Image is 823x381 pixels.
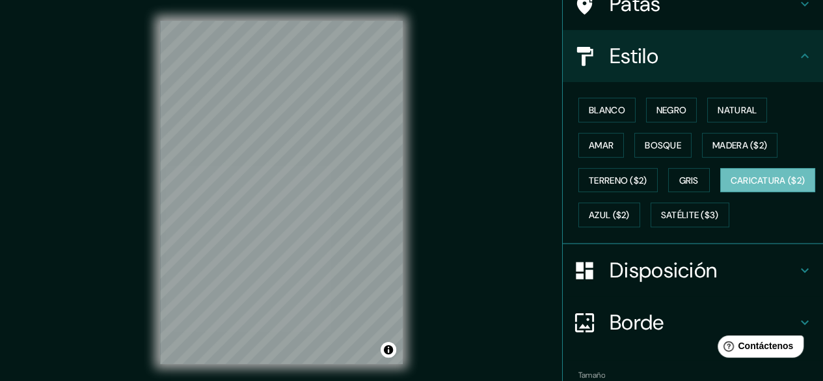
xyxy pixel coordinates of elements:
[610,309,664,336] font: Borde
[160,21,403,364] canvas: Mapa
[668,168,710,193] button: Gris
[720,168,816,193] button: Caricatura ($2)
[702,133,777,158] button: Madera ($2)
[610,257,717,284] font: Disposición
[634,133,692,158] button: Bosque
[563,30,823,82] div: Estilo
[656,104,687,116] font: Negro
[645,139,681,151] font: Bosque
[707,98,767,122] button: Natural
[589,139,614,151] font: Amar
[610,42,658,70] font: Estilo
[651,203,729,227] button: Satélite ($3)
[578,203,640,227] button: Azul ($2)
[563,296,823,348] div: Borde
[731,175,805,186] font: Caricatura ($2)
[589,104,625,116] font: Blanco
[381,342,396,358] button: Activar o desactivar atribución
[661,210,719,221] font: Satélite ($3)
[589,210,630,221] font: Azul ($2)
[646,98,697,122] button: Negro
[563,244,823,296] div: Disposición
[718,104,757,116] font: Natural
[712,139,767,151] font: Madera ($2)
[707,330,809,367] iframe: Lanzador de widgets de ayuda
[578,168,658,193] button: Terreno ($2)
[578,133,624,158] button: Amar
[589,175,647,186] font: Terreno ($2)
[578,98,636,122] button: Blanco
[578,370,605,380] font: Tamaño
[679,175,699,186] font: Gris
